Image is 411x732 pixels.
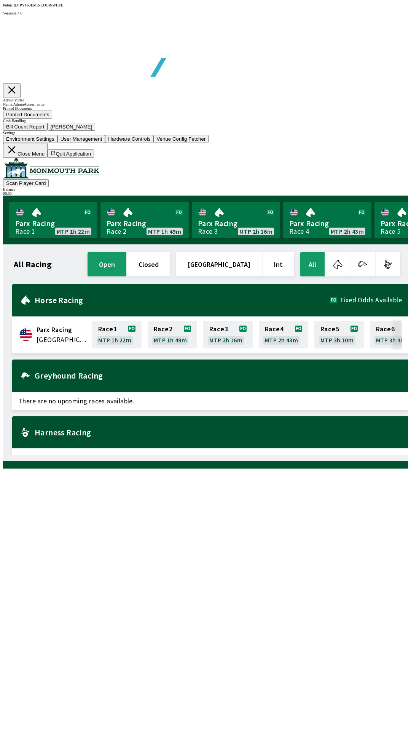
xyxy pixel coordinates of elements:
[100,202,189,238] a: Parx RacingRace 2MTP 1h 49m
[3,106,408,111] div: Printed Documents
[57,135,105,143] button: User Management
[320,326,339,332] span: Race 5
[3,179,49,187] button: Scan Player Card
[107,218,183,228] span: Parx Racing
[12,448,408,467] span: There are no upcoming races available.
[259,321,308,348] a: Race4MTP 2h 43m
[35,429,402,435] h2: Harness Racing
[107,228,126,234] div: Race 2
[331,228,364,234] span: MTP 2h 43m
[265,337,298,343] span: MTP 2h 43m
[48,123,96,131] button: [PERSON_NAME]
[239,228,272,234] span: MTP 2h 16m
[3,191,408,196] div: $ 0.00
[300,252,325,276] button: All
[48,149,94,158] button: Quit Application
[3,131,408,135] div: Settings
[283,202,371,238] a: Parx RacingRace 4MTP 2h 43m
[3,158,99,178] img: venue logo
[176,252,262,276] button: [GEOGRAPHIC_DATA]
[148,321,197,348] a: Race2MTP 1h 49m
[3,3,408,7] div: Public ID:
[3,111,52,119] button: Printed Documents
[314,321,364,348] a: Race5MTP 3h 10m
[127,252,170,276] button: closed
[92,321,142,348] a: Race1MTP 1h 22m
[154,337,187,343] span: MTP 1h 49m
[3,98,408,102] div: Admin Portal
[153,135,209,143] button: Venue Config Fetcher
[15,218,91,228] span: Parx Racing
[98,326,117,332] span: Race 1
[88,252,126,276] button: open
[192,202,280,238] a: Parx RacingRace 3MTP 2h 16m
[15,228,35,234] div: Race 1
[198,228,218,234] div: Race 3
[376,337,409,343] span: MTP 3h 41m
[3,119,408,123] div: Cash Handling
[35,372,402,379] h2: Greyhound Racing
[3,123,48,131] button: Bill Count Report
[3,135,57,143] button: Environment Settings
[57,228,90,234] span: MTP 1h 22m
[198,218,274,228] span: Parx Racing
[289,218,365,228] span: Parx Racing
[98,337,131,343] span: MTP 1h 22m
[37,335,88,345] span: United States
[263,252,294,276] button: Int
[148,228,181,234] span: MTP 1h 49m
[35,297,330,303] h2: Horse Racing
[154,326,172,332] span: Race 2
[37,325,88,335] span: Parx Racing
[3,11,408,15] div: Version 1.4.0
[20,3,63,7] span: PYJT-JEMR-KOOR-WHFE
[105,135,153,143] button: Hardware Controls
[203,321,253,348] a: Race3MTP 2h 16m
[12,392,408,410] span: There are no upcoming races available.
[265,326,284,332] span: Race 4
[209,326,228,332] span: Race 3
[3,143,48,158] button: Close Menu
[289,228,309,234] div: Race 4
[3,102,408,106] div: Name: Admin Access: write
[3,187,408,191] div: Balance
[381,228,400,234] div: Race 5
[320,337,354,343] span: MTP 3h 10m
[340,297,402,303] span: Fixed Odds Available
[9,202,97,238] a: Parx RacingRace 1MTP 1h 22m
[21,15,239,96] img: global tote logo
[376,326,395,332] span: Race 6
[14,261,52,267] h1: All Racing
[209,337,242,343] span: MTP 2h 16m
